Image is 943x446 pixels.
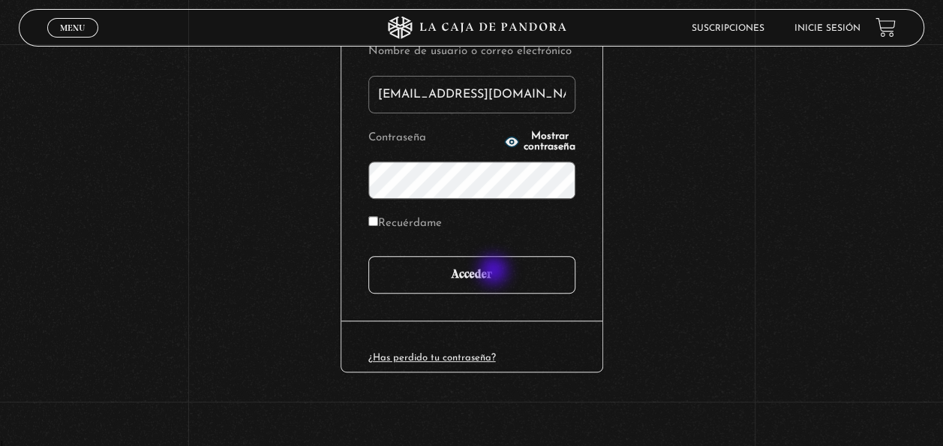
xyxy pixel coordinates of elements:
[524,131,575,152] span: Mostrar contraseña
[875,17,896,38] a: View your shopping cart
[368,216,378,226] input: Recuérdame
[692,24,764,33] a: Suscripciones
[794,24,860,33] a: Inicie sesión
[60,23,85,32] span: Menu
[56,36,91,47] span: Cerrar
[368,353,496,363] a: ¿Has perdido tu contraseña?
[368,127,500,150] label: Contraseña
[368,256,575,294] input: Acceder
[368,212,442,236] label: Recuérdame
[368,41,575,64] label: Nombre de usuario o correo electrónico
[504,131,575,152] button: Mostrar contraseña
